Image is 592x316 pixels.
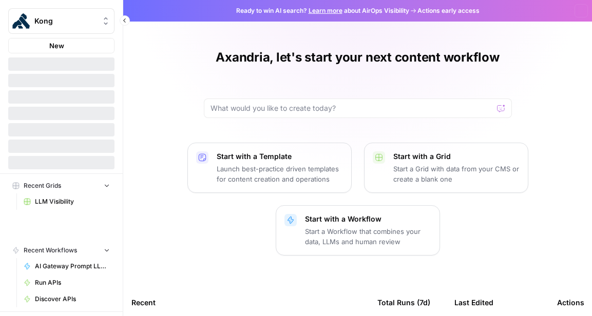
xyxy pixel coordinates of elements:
[217,151,343,162] p: Start with a Template
[35,294,110,304] span: Discover APIs
[19,291,114,307] a: Discover APIs
[24,181,61,190] span: Recent Grids
[35,262,110,271] span: AI Gateway Prompt LLM Visibility
[8,178,114,193] button: Recent Grids
[417,6,480,15] span: Actions early access
[19,258,114,274] a: AI Gateway Prompt LLM Visibility
[364,143,528,193] button: Start with a GridStart a Grid with data from your CMS or create a blank one
[276,205,440,255] button: Start with a WorkflowStart a Workflow that combines your data, LLMs and human review
[19,193,114,210] a: LLM Visibility
[8,243,114,258] button: Recent Workflows
[35,278,110,287] span: Run APIs
[12,12,30,30] img: Kong Logo
[8,8,114,34] button: Workspace: Kong
[393,164,520,184] p: Start a Grid with data from your CMS or create a blank one
[236,6,409,15] span: Ready to win AI search? about AirOps Visibility
[19,274,114,291] a: Run APIs
[305,214,431,224] p: Start with a Workflow
[8,38,114,53] button: New
[216,49,499,66] h1: Axandria, let's start your next content workflow
[34,16,97,26] span: Kong
[211,103,493,113] input: What would you like to create today?
[393,151,520,162] p: Start with a Grid
[24,246,77,255] span: Recent Workflows
[35,197,110,206] span: LLM Visibility
[49,41,64,51] span: New
[309,7,342,14] a: Learn more
[187,143,352,193] button: Start with a TemplateLaunch best-practice driven templates for content creation and operations
[217,164,343,184] p: Launch best-practice driven templates for content creation and operations
[305,226,431,247] p: Start a Workflow that combines your data, LLMs and human review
